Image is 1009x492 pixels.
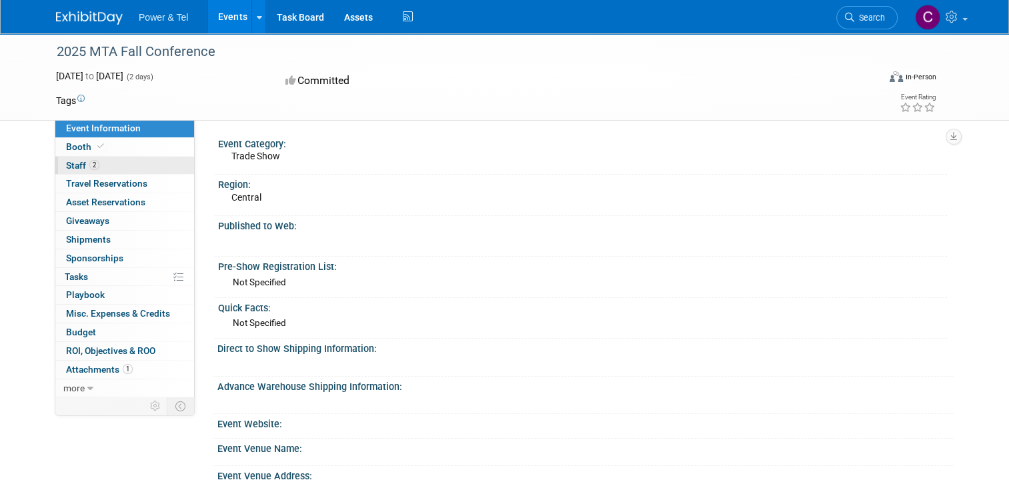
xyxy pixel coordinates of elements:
[231,192,261,203] span: Central
[56,94,85,107] td: Tags
[218,216,947,233] div: Published to Web:
[55,157,194,175] a: Staff2
[905,72,936,82] div: In-Person
[56,71,123,81] span: [DATE] [DATE]
[915,5,940,30] img: Chris Anderson
[66,364,133,375] span: Attachments
[144,397,167,415] td: Personalize Event Tab Strip
[167,397,195,415] td: Toggle Event Tabs
[83,71,96,81] span: to
[66,141,107,152] span: Booth
[66,215,109,226] span: Giveaways
[52,40,862,64] div: 2025 MTA Fall Conference
[55,268,194,286] a: Tasks
[217,466,953,483] div: Event Venue Address:
[890,71,903,82] img: Format-Inperson.png
[66,123,141,133] span: Event Information
[55,138,194,156] a: Booth
[55,323,194,341] a: Budget
[55,175,194,193] a: Travel Reservations
[66,308,170,319] span: Misc. Expenses & Credits
[231,151,280,161] span: Trade Show
[218,134,947,151] div: Event Category:
[66,327,96,337] span: Budget
[281,69,562,93] div: Committed
[217,414,953,431] div: Event Website:
[139,12,188,23] span: Power & Tel
[806,69,936,89] div: Event Format
[66,253,123,263] span: Sponsorships
[89,160,99,170] span: 2
[55,286,194,304] a: Playbook
[854,13,885,23] span: Search
[66,160,99,171] span: Staff
[217,439,953,455] div: Event Venue Name:
[217,339,953,355] div: Direct to Show Shipping Information:
[55,342,194,360] a: ROI, Objectives & ROO
[55,361,194,379] a: Attachments1
[218,298,947,315] div: Quick Facts:
[66,289,105,300] span: Playbook
[55,212,194,230] a: Giveaways
[233,276,942,289] div: Not Specified
[66,345,155,356] span: ROI, Objectives & ROO
[66,234,111,245] span: Shipments
[836,6,898,29] a: Search
[66,197,145,207] span: Asset Reservations
[125,73,153,81] span: (2 days)
[218,175,947,191] div: Region:
[56,11,123,25] img: ExhibitDay
[66,178,147,189] span: Travel Reservations
[55,249,194,267] a: Sponsorships
[55,231,194,249] a: Shipments
[233,317,942,329] div: Not Specified
[55,305,194,323] a: Misc. Expenses & Credits
[55,379,194,397] a: more
[97,143,104,150] i: Booth reservation complete
[55,119,194,137] a: Event Information
[217,377,953,393] div: Advance Warehouse Shipping Information:
[900,94,936,101] div: Event Rating
[218,257,947,273] div: Pre-Show Registration List:
[123,364,133,374] span: 1
[65,271,88,282] span: Tasks
[55,193,194,211] a: Asset Reservations
[63,383,85,393] span: more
